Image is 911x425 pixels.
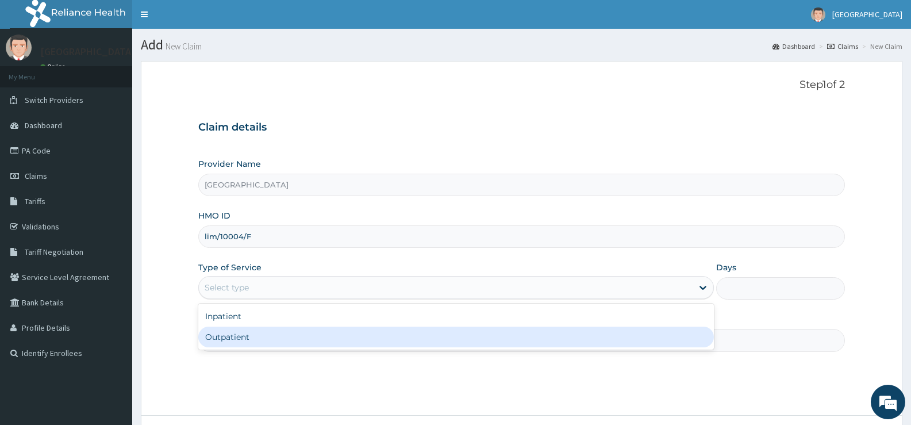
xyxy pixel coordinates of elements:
[6,294,219,334] textarea: Type your message and hit 'Enter'
[25,247,83,257] span: Tariff Negotiation
[40,63,68,71] a: Online
[141,37,902,52] h1: Add
[198,79,845,91] p: Step 1 of 2
[25,196,45,206] span: Tariffs
[198,210,230,221] label: HMO ID
[198,306,713,327] div: Inpatient
[198,225,845,248] input: Enter HMO ID
[859,41,902,51] li: New Claim
[25,171,47,181] span: Claims
[716,262,736,273] label: Days
[25,120,62,131] span: Dashboard
[163,42,202,51] small: New Claim
[198,262,262,273] label: Type of Service
[811,7,825,22] img: User Image
[189,6,216,33] div: Minimize live chat window
[827,41,858,51] a: Claims
[6,35,32,60] img: User Image
[25,95,83,105] span: Switch Providers
[832,9,902,20] span: [GEOGRAPHIC_DATA]
[198,327,713,347] div: Outpatient
[198,121,845,134] h3: Claim details
[60,64,193,79] div: Chat with us now
[67,135,159,251] span: We're online!
[198,158,261,170] label: Provider Name
[772,41,815,51] a: Dashboard
[21,58,47,86] img: d_794563401_company_1708531726252_794563401
[205,282,249,293] div: Select type
[40,47,135,57] p: [GEOGRAPHIC_DATA]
